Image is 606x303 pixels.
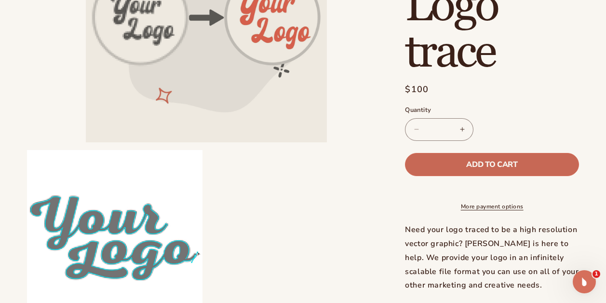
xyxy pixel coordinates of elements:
[405,223,579,292] div: Need your logo traced to be a high resolution vector graphic? [PERSON_NAME] is here to help. We p...
[405,202,579,211] a: More payment options
[573,270,596,293] iframe: Intercom live chat
[405,152,579,176] button: Add to cart
[405,83,429,96] span: $100
[405,106,579,115] label: Quantity
[466,160,517,168] span: Add to cart
[593,270,600,278] span: 1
